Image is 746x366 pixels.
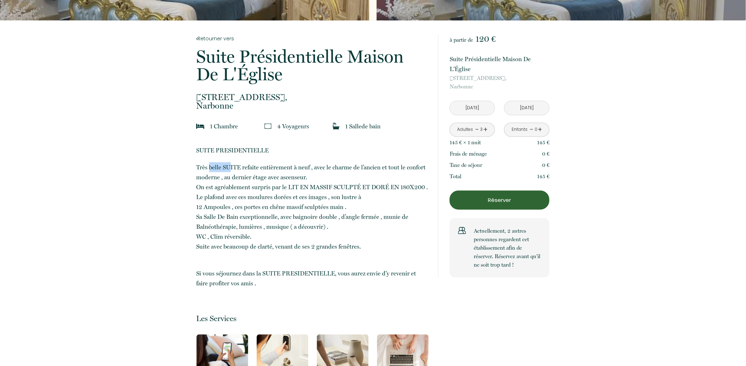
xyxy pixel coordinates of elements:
[542,150,550,158] p: 0 €
[450,101,495,115] input: Arrivée
[450,172,461,181] p: Total
[480,126,483,133] div: 3
[458,227,466,234] img: users
[197,162,429,251] p: Très belle SUITE refaite entièrement à neuf , avec le charme de l’ancien et tout le confort moder...
[450,74,549,91] p: Narbonne
[197,314,429,323] p: Les Services
[264,123,272,130] img: guests
[475,124,479,135] a: -
[530,124,534,135] a: -
[197,145,429,155] p: ​SUITE PRESIDENTIELLE
[346,121,381,131] p: 1 Salle de bain
[483,124,488,135] a: +
[542,161,550,169] p: 0 €
[537,172,550,181] p: 145 €
[197,48,429,83] p: Suite Présidentielle Maison De L'Église
[537,138,550,147] p: 145 €
[307,123,309,130] span: s
[538,124,542,135] a: +
[450,74,549,82] span: [STREET_ADDRESS],
[197,258,429,288] p: Si vous séjournez dans la SUITE PRESIDENTIELLE, vous aurez envie d’y revenir et faire profiter vo...
[197,93,429,110] p: Narbonne
[512,126,528,133] div: Enfants
[457,126,473,133] div: Adultes
[277,121,309,131] p: 4 Voyageur
[197,93,429,101] span: [STREET_ADDRESS],
[452,196,547,204] p: Réserver
[474,227,541,269] p: Actuellement, 2 autres personnes regardent cet établissement afin de réserver. Réservez avant qu’...
[534,126,538,133] div: 0
[450,37,473,43] span: à partir de
[450,161,482,169] p: Taxe de séjour
[210,121,238,131] p: 1 Chambre
[505,101,549,115] input: Départ
[197,35,429,42] a: Retourner vers
[450,54,549,74] p: Suite Présidentielle Maison De L'Église
[450,150,487,158] p: Frais de ménage
[475,34,496,44] span: 120 €
[450,138,481,147] p: 145 € × 1 nuit
[450,191,549,210] button: Réserver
